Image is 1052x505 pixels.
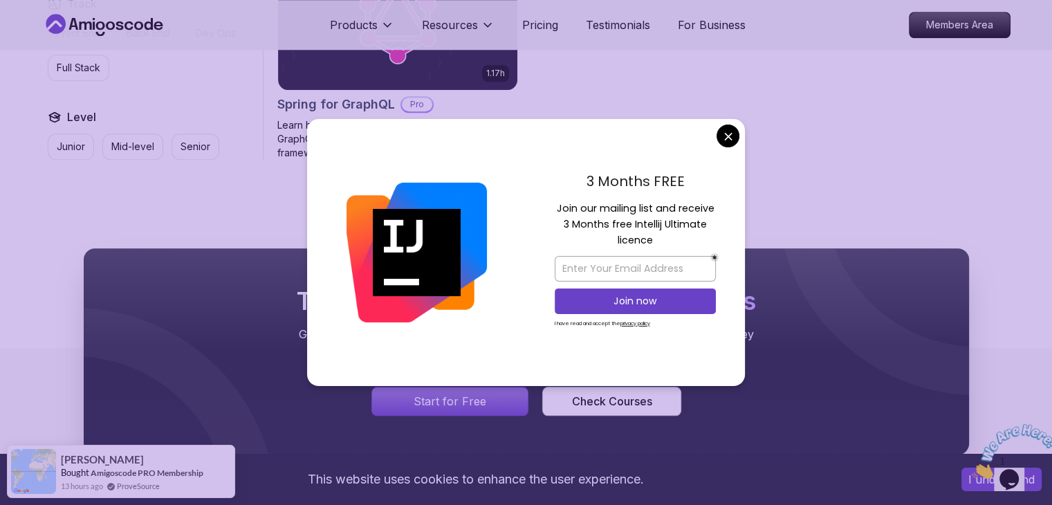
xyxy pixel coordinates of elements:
[961,468,1042,491] button: Accept cookies
[277,118,518,160] p: Learn how to build efficient, flexible APIs using GraphQL and integrate them with modern front-en...
[57,140,85,154] p: Junior
[909,12,1011,38] a: Members Area
[10,464,941,495] div: This website uses cookies to enhance the user experience.
[61,480,103,492] span: 13 hours ago
[522,17,558,33] a: Pricing
[111,140,154,154] p: Mid-level
[542,387,681,416] a: Courses page
[402,98,432,111] p: Pro
[294,287,759,315] h2: The One-Stop Platform for
[67,109,96,125] h2: Level
[48,134,94,160] button: Junior
[11,449,56,494] img: provesource social proof notification image
[277,95,395,114] h2: Spring for GraphQL
[48,55,109,81] button: Full Stack
[6,6,91,60] img: Chat attention grabber
[910,12,1010,37] p: Members Area
[102,134,163,160] button: Mid-level
[294,326,759,359] p: Get unlimited access to coding , , and . Start your journey or level up your career with Amigosco...
[422,17,495,44] button: Resources
[371,387,529,416] a: Signin page
[486,68,505,79] p: 1.17h
[678,17,746,33] a: For Business
[571,393,652,410] div: Check Courses
[414,393,486,410] p: Start for Free
[330,17,394,44] button: Products
[966,419,1052,484] iframe: chat widget
[6,6,11,17] span: 1
[61,467,89,478] span: Bought
[91,468,203,478] a: Amigoscode PRO Membership
[542,387,681,416] button: Check Courses
[586,17,650,33] a: Testimonials
[61,454,144,466] span: [PERSON_NAME]
[57,61,100,75] p: Full Stack
[172,134,219,160] button: Senior
[330,17,378,33] p: Products
[422,17,478,33] p: Resources
[117,480,160,492] a: ProveSource
[181,140,210,154] p: Senior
